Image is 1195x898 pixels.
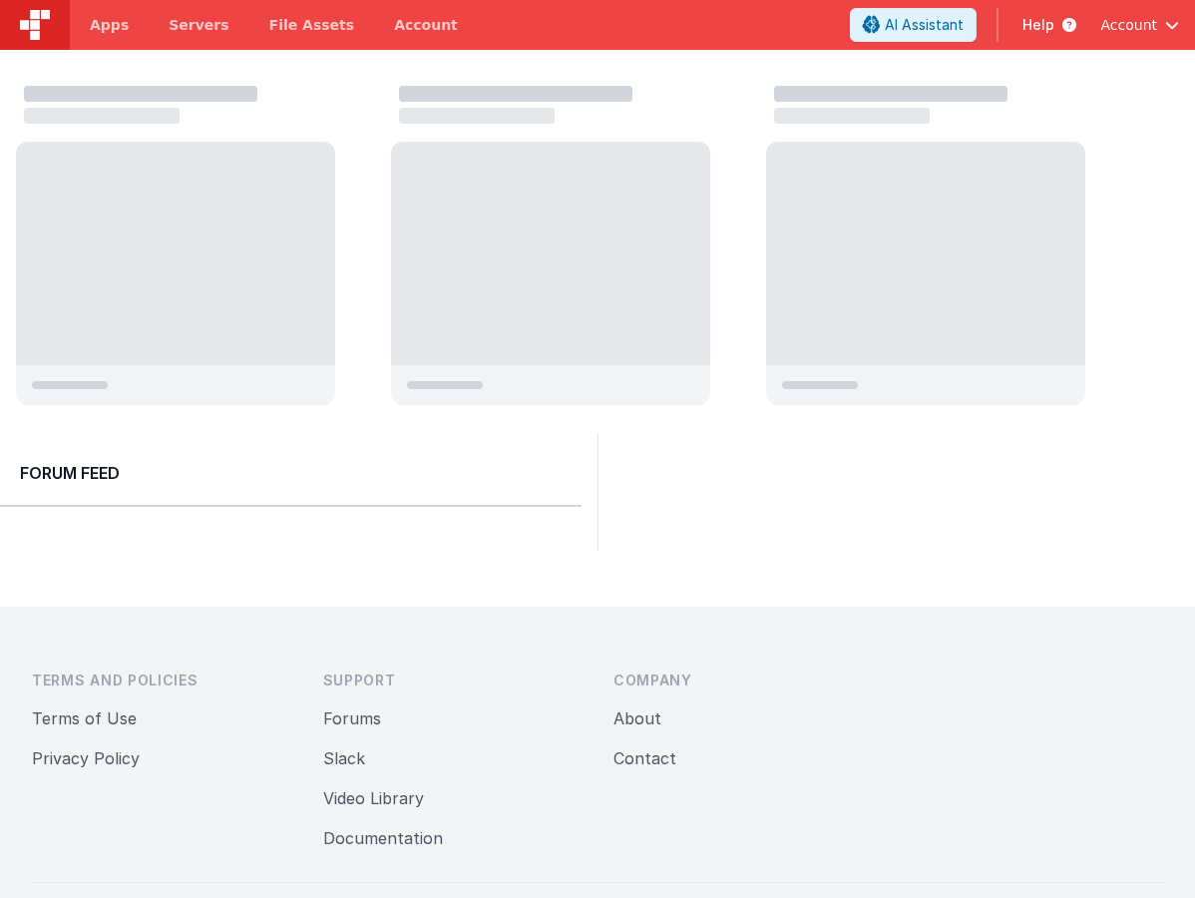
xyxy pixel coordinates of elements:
[323,671,583,690] h3: Support
[613,708,661,728] a: About
[323,748,365,768] a: Slack
[613,671,873,690] h3: Company
[32,671,291,690] h3: Terms and Policies
[613,706,661,730] button: About
[20,461,562,485] h2: Forum Feed
[613,746,676,770] button: Contact
[323,706,381,730] button: Forums
[90,15,129,35] span: Apps
[1022,15,1054,35] span: Help
[323,786,424,810] button: Video Library
[323,746,365,770] button: Slack
[169,15,228,35] span: Servers
[1100,15,1157,35] span: Account
[323,826,443,850] button: Documentation
[885,15,964,35] span: AI Assistant
[269,15,355,35] span: File Assets
[32,748,140,768] a: Privacy Policy
[850,8,977,42] button: AI Assistant
[1100,15,1179,35] button: Account
[32,708,137,728] a: Terms of Use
